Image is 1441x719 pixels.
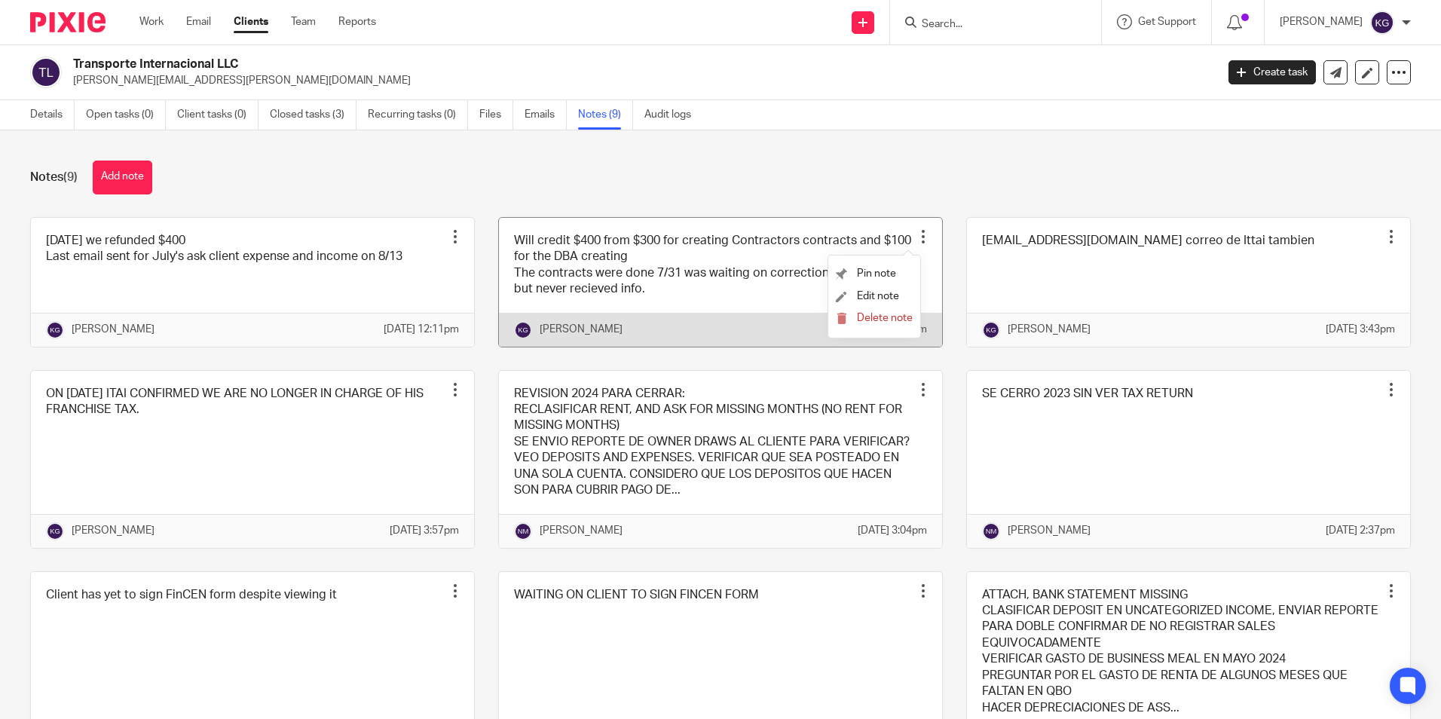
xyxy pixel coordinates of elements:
span: Get Support [1138,17,1196,27]
p: [PERSON_NAME] [72,523,155,538]
p: [PERSON_NAME] [540,322,623,337]
img: svg%3E [514,321,532,339]
p: [DATE] 12:11pm [384,322,459,337]
h2: Transporte Internacional LLC [73,57,979,72]
a: Audit logs [644,100,702,130]
p: [PERSON_NAME] [1280,14,1363,29]
p: [PERSON_NAME] [72,322,155,337]
span: Pin note [857,268,896,279]
a: Pin note [836,268,896,279]
p: [PERSON_NAME][EMAIL_ADDRESS][PERSON_NAME][DOMAIN_NAME] [73,73,1206,88]
a: Emails [525,100,567,130]
span: Delete note [857,313,913,323]
img: svg%3E [30,57,62,88]
p: [DATE] 3:43pm [1326,322,1395,337]
img: svg%3E [514,522,532,540]
a: Open tasks (0) [86,100,166,130]
input: Search [920,18,1056,32]
a: Edit note [836,291,899,301]
p: [PERSON_NAME] [1008,322,1091,337]
img: svg%3E [982,321,1000,339]
button: Delete note [836,313,913,325]
h1: Notes [30,170,78,185]
a: Recurring tasks (0) [368,100,468,130]
img: svg%3E [46,321,64,339]
a: Clients [234,14,268,29]
img: Pixie [30,12,106,32]
p: [PERSON_NAME] [1008,523,1091,538]
span: (9) [63,171,78,183]
a: Closed tasks (3) [270,100,356,130]
a: Create task [1228,60,1316,84]
img: svg%3E [982,522,1000,540]
span: Edit note [857,291,899,301]
img: svg%3E [46,522,64,540]
a: Notes (9) [578,100,633,130]
a: Reports [338,14,376,29]
p: [DATE] 2:37pm [1326,523,1395,538]
img: svg%3E [1370,11,1394,35]
a: Client tasks (0) [177,100,259,130]
button: Add note [93,161,152,194]
a: Work [139,14,164,29]
a: Team [291,14,316,29]
a: Details [30,100,75,130]
a: Email [186,14,211,29]
p: [DATE] 3:57pm [390,523,459,538]
a: Files [479,100,513,130]
p: [PERSON_NAME] [540,523,623,538]
p: [DATE] 3:04pm [858,523,927,538]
